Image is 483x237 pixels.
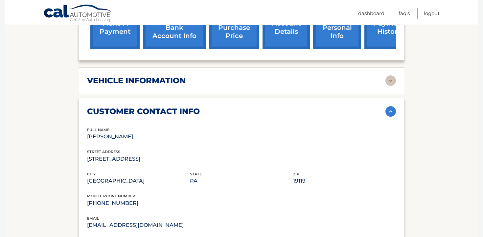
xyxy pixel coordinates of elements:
span: zip [293,172,299,176]
span: street address [87,149,120,154]
a: Cal Automotive [43,4,112,23]
h2: customer contact info [87,107,200,116]
span: city [87,172,96,176]
span: email [87,216,99,221]
p: PA [190,176,293,186]
span: state [190,172,202,176]
img: accordion-rest.svg [385,75,396,86]
a: Logout [424,8,440,19]
a: make a payment [90,6,140,49]
p: 19119 [293,176,396,186]
img: accordion-active.svg [385,106,396,117]
h2: vehicle information [87,76,186,86]
a: FAQ's [399,8,410,19]
a: Dashboard [358,8,384,19]
span: mobile phone number [87,194,135,198]
a: payment history [364,6,414,49]
p: [STREET_ADDRESS] [87,154,190,164]
p: [PHONE_NUMBER] [87,199,396,208]
a: request purchase price [209,6,259,49]
p: [PERSON_NAME] [87,132,190,141]
p: [EMAIL_ADDRESS][DOMAIN_NAME] [87,221,241,230]
span: full name [87,128,109,132]
a: update personal info [313,6,361,49]
p: [GEOGRAPHIC_DATA] [87,176,190,186]
a: Add/Remove bank account info [143,6,206,49]
a: account details [263,6,310,49]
